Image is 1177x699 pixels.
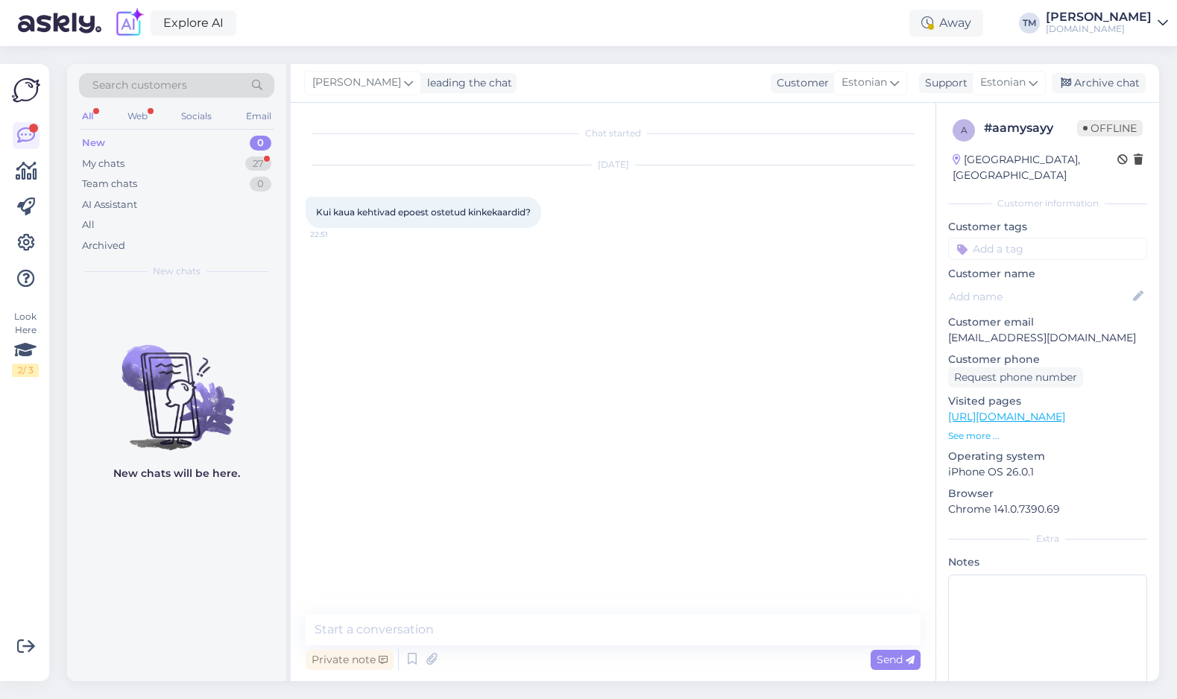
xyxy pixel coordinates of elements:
div: Extra [948,532,1147,545]
p: iPhone OS 26.0.1 [948,464,1147,480]
div: AI Assistant [82,197,137,212]
div: Team chats [82,177,137,192]
p: Customer phone [948,352,1147,367]
div: Request phone number [948,367,1083,388]
span: 22:51 [310,229,366,240]
div: # aamysayy [984,119,1077,137]
div: leading the chat [421,75,512,91]
p: New chats will be here. [113,466,240,481]
img: explore-ai [113,7,145,39]
div: New [82,136,105,151]
div: Web [124,107,151,126]
a: [URL][DOMAIN_NAME] [948,410,1065,423]
img: No chats [67,318,286,452]
p: See more ... [948,429,1147,443]
div: 2 / 3 [12,364,39,377]
span: Offline [1077,120,1143,136]
span: Kui kaua kehtivad epoest ostetud kinkekaardid? [316,206,531,218]
div: All [79,107,96,126]
div: Archived [82,238,125,253]
p: Visited pages [948,393,1147,409]
p: Customer email [948,314,1147,330]
div: Support [919,75,968,91]
p: Chrome 141.0.7390.69 [948,502,1147,517]
div: [DOMAIN_NAME] [1046,23,1152,35]
p: Customer tags [948,219,1147,235]
div: Archive chat [1052,73,1146,93]
div: Look Here [12,310,39,377]
div: Email [243,107,274,126]
p: Customer name [948,266,1147,282]
div: Customer information [948,197,1147,210]
input: Add name [949,288,1130,305]
span: [PERSON_NAME] [312,75,401,91]
a: [PERSON_NAME][DOMAIN_NAME] [1046,11,1168,35]
p: Operating system [948,449,1147,464]
span: Search customers [92,78,187,93]
div: All [82,218,95,233]
div: My chats [82,156,124,171]
div: Socials [178,107,215,126]
p: [EMAIL_ADDRESS][DOMAIN_NAME] [948,330,1147,346]
div: [PERSON_NAME] [1046,11,1152,23]
div: 0 [250,177,271,192]
div: Chat started [306,127,921,140]
div: 0 [250,136,271,151]
span: New chats [153,265,201,278]
div: [DATE] [306,158,921,171]
div: 27 [245,156,271,171]
img: Askly Logo [12,76,40,104]
div: Customer [771,75,829,91]
span: Estonian [980,75,1026,91]
div: [GEOGRAPHIC_DATA], [GEOGRAPHIC_DATA] [953,152,1117,183]
div: Private note [306,650,394,670]
span: Send [877,653,915,666]
p: Browser [948,486,1147,502]
div: Away [909,10,983,37]
input: Add a tag [948,238,1147,260]
span: Estonian [842,75,887,91]
p: Notes [948,554,1147,570]
div: TM [1019,13,1040,34]
span: a [961,124,968,136]
a: Explore AI [151,10,236,36]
